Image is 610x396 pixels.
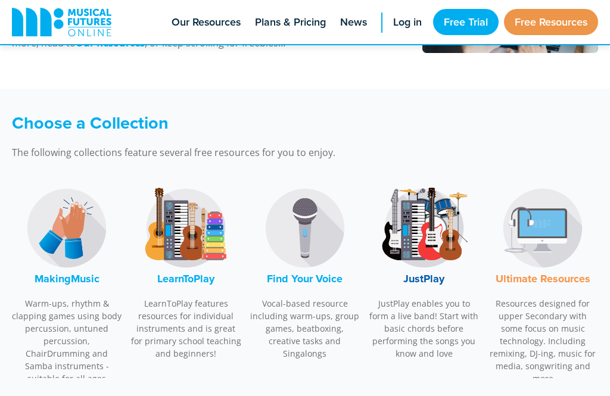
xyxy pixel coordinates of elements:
a: Free Resources [504,9,598,35]
p: Warm-ups, rhythm & clapping games using body percussion, untuned percussion, ChairDrumming and Sa... [12,297,122,385]
span: Log in [393,14,422,30]
img: Find Your Voice Logo [260,183,350,273]
img: MakingMusic Logo [22,183,111,273]
h3: Choose a Collection [12,113,477,133]
p: LearnToPlay features resources for individual instruments and is great for primary school teachin... [131,297,241,360]
p: Vocal-based resource including warm-ups, group games, beatboxing, creative tasks and Singalongs [250,297,360,360]
a: LearnToPlay LogoLearnToPlay LearnToPlay features resources for individual instruments and is grea... [131,177,241,366]
font: Ultimate Resources [496,271,590,286]
img: LearnToPlay Logo [141,183,231,273]
font: Find Your Voice [267,271,343,286]
span: Plans & Pricing [255,14,326,30]
img: Music Technology Logo [498,183,587,273]
a: Find Your Voice LogoFind Your Voice Vocal-based resource including warm-ups, group games, beatbox... [250,177,360,366]
font: JustPlay [403,271,444,286]
img: JustPlay Logo [379,183,469,273]
font: LearnToPlay [157,271,214,286]
a: Music Technology LogoUltimate Resources Resources designed for upper Secondary with some focus on... [488,177,598,391]
font: MakingMusic [35,271,99,286]
p: Resources designed for upper Secondary with some focus on music technology. Including remixing, D... [488,297,598,385]
span: Our Resources [172,14,241,30]
p: JustPlay enables you to form a live band! Start with basic chords before performing the songs you... [369,297,479,360]
span: News [340,14,367,30]
p: The following collections feature several free resources for you to enjoy. [12,145,477,160]
a: MakingMusic LogoMakingMusic Warm-ups, rhythm & clapping games using body percussion, untuned perc... [12,177,122,391]
a: Free Trial [433,9,499,35]
a: JustPlay LogoJustPlay JustPlay enables you to form a live band! Start with basic chords before pe... [369,177,479,366]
